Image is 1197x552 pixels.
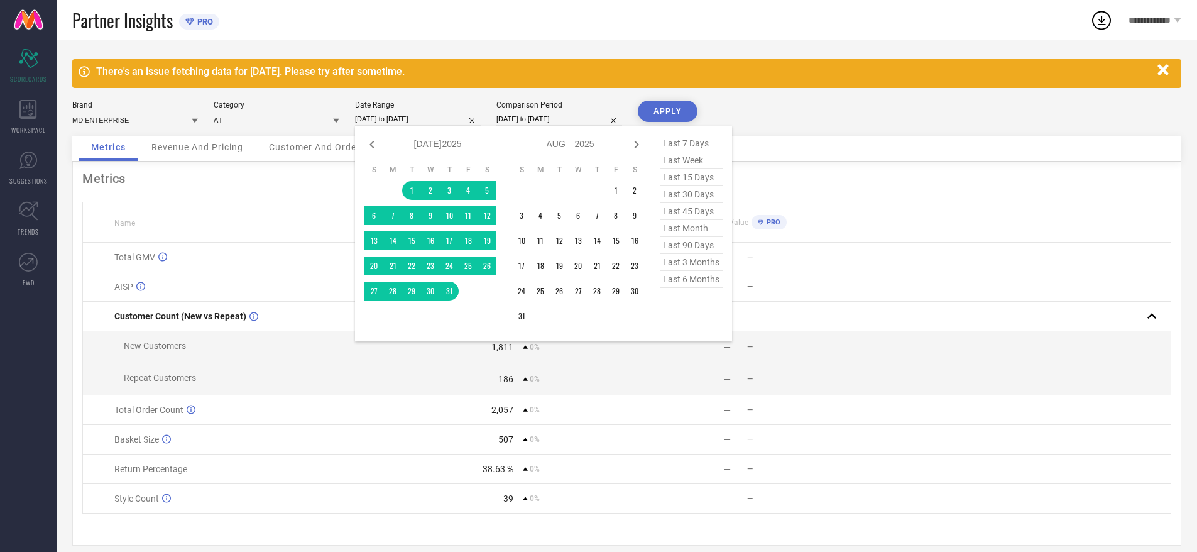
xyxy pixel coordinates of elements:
span: 0% [530,494,540,503]
td: Sat Aug 09 2025 [625,206,644,225]
div: There's an issue fetching data for [DATE]. Please try after sometime. [96,65,1151,77]
span: — [747,494,753,503]
td: Tue Jul 22 2025 [402,257,421,275]
div: — [724,494,731,504]
td: Wed Jul 30 2025 [421,282,440,301]
input: Select date range [355,113,481,126]
span: Total Order Count [114,405,183,415]
span: WORKSPACE [11,125,46,135]
span: PRO [763,218,780,226]
span: Revenue And Pricing [151,142,243,152]
div: 39 [503,494,513,504]
span: — [747,253,753,262]
td: Fri Aug 29 2025 [606,282,625,301]
div: — [724,464,731,474]
td: Fri Jul 18 2025 [459,231,478,250]
button: APPLY [638,101,697,122]
span: Basket Size [114,434,159,444]
div: — [724,434,731,444]
th: Tuesday [550,165,569,175]
td: Thu Jul 03 2025 [440,181,459,200]
div: — [724,342,731,352]
th: Tuesday [402,165,421,175]
td: Sat Aug 02 2025 [625,181,644,200]
span: Customer And Orders [269,142,365,152]
span: — [747,406,753,414]
span: 0% [530,406,540,414]
td: Sat Jul 19 2025 [478,231,496,250]
span: last 90 days [660,237,723,254]
td: Mon Aug 25 2025 [531,282,550,301]
span: — [747,465,753,473]
span: last 45 days [660,203,723,220]
th: Saturday [625,165,644,175]
td: Sun Aug 03 2025 [512,206,531,225]
td: Thu Aug 28 2025 [588,282,606,301]
td: Thu Jul 24 2025 [440,257,459,275]
span: Customer Count (New vs Repeat) [114,311,246,321]
span: Style Count [114,494,159,504]
td: Thu Jul 10 2025 [440,206,459,225]
span: PRO [194,17,213,26]
td: Sun Aug 24 2025 [512,282,531,301]
td: Fri Aug 22 2025 [606,257,625,275]
span: Name [114,219,135,228]
span: Metrics [91,142,126,152]
td: Mon Jul 14 2025 [383,231,402,250]
div: 1,811 [491,342,513,352]
td: Tue Jul 29 2025 [402,282,421,301]
span: AISP [114,282,133,292]
div: Brand [72,101,198,109]
span: 0% [530,343,540,351]
td: Sat Jul 05 2025 [478,181,496,200]
td: Mon Jul 07 2025 [383,206,402,225]
span: SCORECARDS [10,74,47,84]
td: Sat Jul 26 2025 [478,257,496,275]
span: 0% [530,375,540,384]
td: Thu Aug 07 2025 [588,206,606,225]
td: Fri Aug 08 2025 [606,206,625,225]
span: Return Percentage [114,464,187,474]
td: Sat Aug 23 2025 [625,257,644,275]
td: Mon Aug 18 2025 [531,257,550,275]
div: Previous month [364,137,380,152]
td: Sun Aug 31 2025 [512,307,531,326]
td: Wed Aug 27 2025 [569,282,588,301]
td: Sun Jul 06 2025 [364,206,383,225]
td: Wed Aug 06 2025 [569,206,588,225]
th: Wednesday [421,165,440,175]
span: last 3 months [660,254,723,271]
th: Friday [606,165,625,175]
td: Thu Aug 14 2025 [588,231,606,250]
th: Friday [459,165,478,175]
div: Comparison Period [496,101,622,109]
td: Fri Aug 15 2025 [606,231,625,250]
td: Tue Aug 12 2025 [550,231,569,250]
td: Fri Jul 25 2025 [459,257,478,275]
td: Tue Jul 01 2025 [402,181,421,200]
span: FWD [23,278,35,287]
td: Mon Aug 04 2025 [531,206,550,225]
span: last 7 days [660,135,723,152]
td: Wed Jul 16 2025 [421,231,440,250]
td: Thu Aug 21 2025 [588,257,606,275]
span: Partner Insights [72,8,173,33]
td: Mon Jul 21 2025 [383,257,402,275]
td: Wed Jul 02 2025 [421,181,440,200]
td: Thu Jul 17 2025 [440,231,459,250]
span: last week [660,152,723,169]
td: Sun Jul 20 2025 [364,257,383,275]
td: Tue Aug 05 2025 [550,206,569,225]
span: TRENDS [18,227,39,236]
div: 186 [498,374,513,384]
td: Sat Jul 12 2025 [478,206,496,225]
span: last 30 days [660,186,723,203]
td: Mon Jul 28 2025 [383,282,402,301]
span: — [747,343,753,351]
th: Sunday [364,165,383,175]
div: Next month [629,137,644,152]
td: Tue Aug 26 2025 [550,282,569,301]
span: 0% [530,435,540,444]
span: last 15 days [660,169,723,186]
th: Sunday [512,165,531,175]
